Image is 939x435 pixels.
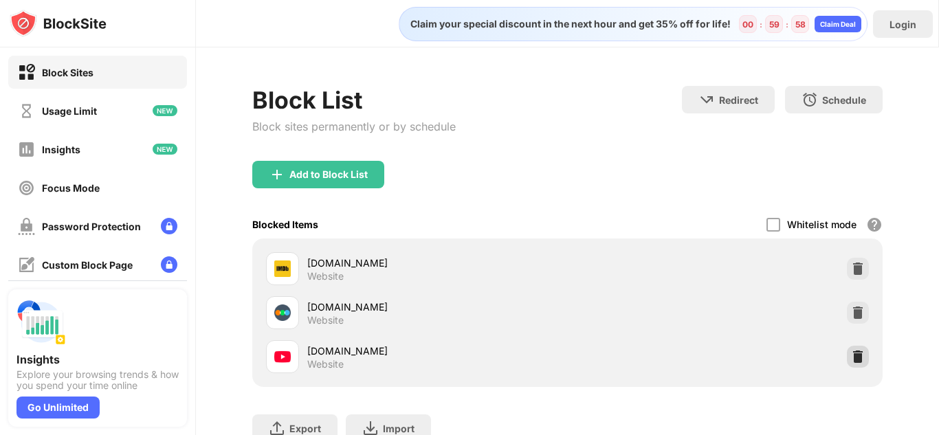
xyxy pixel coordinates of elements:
[307,256,568,270] div: [DOMAIN_NAME]
[42,144,80,155] div: Insights
[153,105,177,116] img: new-icon.svg
[769,19,780,30] div: 59
[742,19,753,30] div: 00
[252,86,456,114] div: Block List
[18,102,35,120] img: time-usage-off.svg
[822,94,866,106] div: Schedule
[307,300,568,314] div: [DOMAIN_NAME]
[757,16,765,32] div: :
[274,348,291,365] img: favicons
[383,423,415,434] div: Import
[16,298,66,347] img: push-insights.svg
[890,19,916,30] div: Login
[252,120,456,133] div: Block sites permanently or by schedule
[402,18,731,30] div: Claim your special discount in the next hour and get 35% off for life!
[307,358,344,370] div: Website
[18,218,35,235] img: password-protection-off.svg
[289,423,321,434] div: Export
[719,94,758,106] div: Redirect
[274,304,291,321] img: favicons
[153,144,177,155] img: new-icon.svg
[307,314,344,326] div: Website
[307,270,344,282] div: Website
[18,179,35,197] img: focus-off.svg
[274,260,291,277] img: favicons
[16,369,179,391] div: Explore your browsing trends & how you spend your time online
[161,218,177,234] img: lock-menu.svg
[289,169,368,180] div: Add to Block List
[42,105,97,117] div: Usage Limit
[307,344,568,358] div: [DOMAIN_NAME]
[42,221,141,232] div: Password Protection
[42,67,93,78] div: Block Sites
[161,256,177,273] img: lock-menu.svg
[820,20,856,28] div: Claim Deal
[18,141,35,158] img: insights-off.svg
[42,182,100,194] div: Focus Mode
[783,16,791,32] div: :
[16,397,100,419] div: Go Unlimited
[16,353,179,366] div: Insights
[42,259,133,271] div: Custom Block Page
[18,256,35,274] img: customize-block-page-off.svg
[18,64,35,81] img: block-on.svg
[787,219,857,230] div: Whitelist mode
[10,10,107,37] img: logo-blocksite.svg
[795,19,806,30] div: 58
[252,219,318,230] div: Blocked Items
